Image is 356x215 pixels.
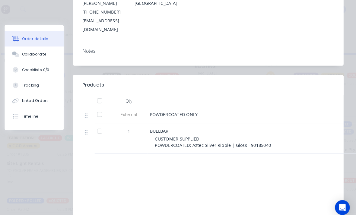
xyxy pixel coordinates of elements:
[31,80,48,86] div: Tracking
[14,30,72,45] button: Order details
[119,108,151,114] span: External
[117,92,153,104] div: Qty
[31,95,57,101] div: Linked Orders
[156,125,174,130] span: BULLBAR
[90,16,131,33] div: [EMAIL_ADDRESS][DOMAIN_NAME]
[31,65,58,71] div: Checklists 0/0
[90,47,335,52] div: Notes
[14,90,72,106] button: Linked Orders
[31,50,55,55] div: Collaborate
[156,108,202,114] span: POWDERCOATED ONLY
[14,75,72,90] button: Tracking
[161,132,273,144] span: CUSTOMER SUPPLIED POWDERCOATED: Aztec Silver Ripple | Gloss - 90185040
[335,194,350,209] div: Open Intercom Messenger
[90,79,111,86] div: Products
[31,110,47,116] div: Timeline
[90,8,131,16] div: [PHONE_NUMBER]
[14,106,72,121] button: Timeline
[134,124,136,131] span: 1
[14,45,72,60] button: Collaborate
[31,35,57,40] div: Order details
[14,60,72,75] button: Checklists 0/0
